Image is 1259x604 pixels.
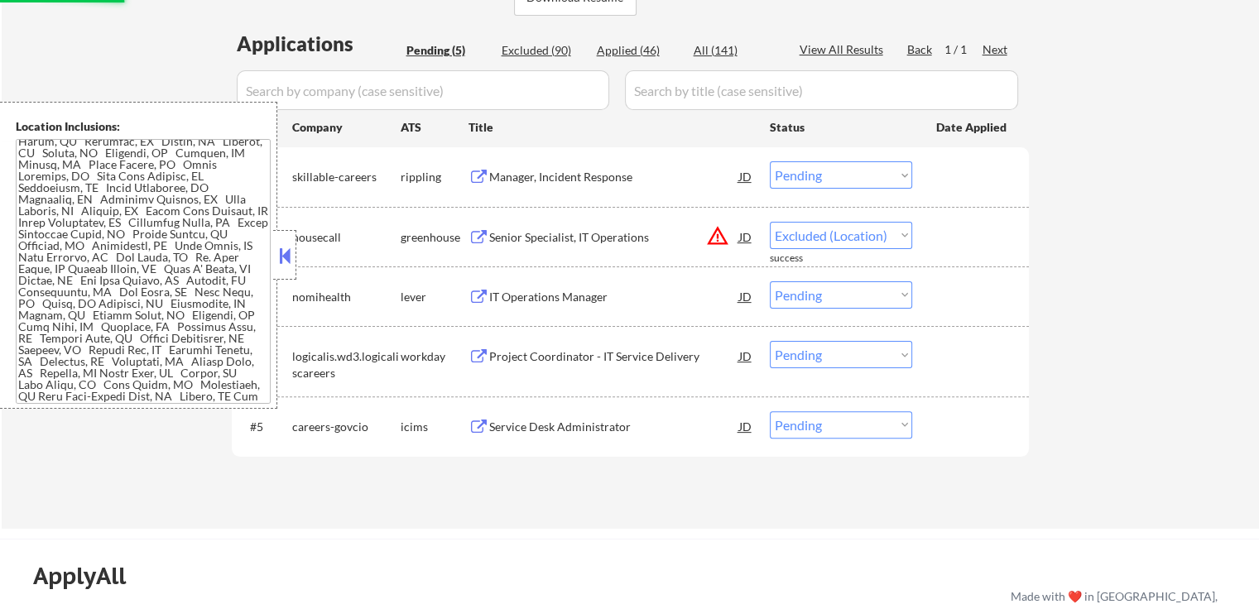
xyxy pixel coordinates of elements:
div: JD [738,161,754,191]
div: Company [292,119,401,136]
div: JD [738,411,754,441]
div: Applied (46) [597,42,680,59]
input: Search by company (case sensitive) [237,70,609,110]
button: warning_amber [706,224,729,247]
div: Status [770,112,912,141]
div: Service Desk Administrator [489,419,739,435]
div: Pending (5) [406,42,489,59]
div: Senior Specialist, IT Operations [489,229,739,246]
div: Title [469,119,754,136]
div: Excluded (90) [502,42,584,59]
div: 1 / 1 [944,41,983,58]
div: lever [401,289,469,305]
div: skillable-careers [292,169,401,185]
div: icims [401,419,469,435]
div: Date Applied [936,119,1009,136]
div: workday [401,348,469,365]
div: success [770,252,836,266]
div: Back [907,41,934,58]
div: JD [738,281,754,311]
div: All (141) [694,42,776,59]
div: ApplyAll [33,562,145,590]
div: JD [738,341,754,371]
div: careers-govcio [292,419,401,435]
div: rippling [401,169,469,185]
div: IT Operations Manager [489,289,739,305]
div: #5 [250,419,279,435]
div: Project Coordinator - IT Service Delivery [489,348,739,365]
div: View All Results [800,41,888,58]
div: Manager, Incident Response [489,169,739,185]
div: housecall [292,229,401,246]
div: Location Inclusions: [16,118,271,135]
div: JD [738,222,754,252]
input: Search by title (case sensitive) [625,70,1018,110]
div: greenhouse [401,229,469,246]
div: Applications [237,34,401,54]
div: Next [983,41,1009,58]
div: logicalis.wd3.logicaliscareers [292,348,401,381]
div: nomihealth [292,289,401,305]
div: ATS [401,119,469,136]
